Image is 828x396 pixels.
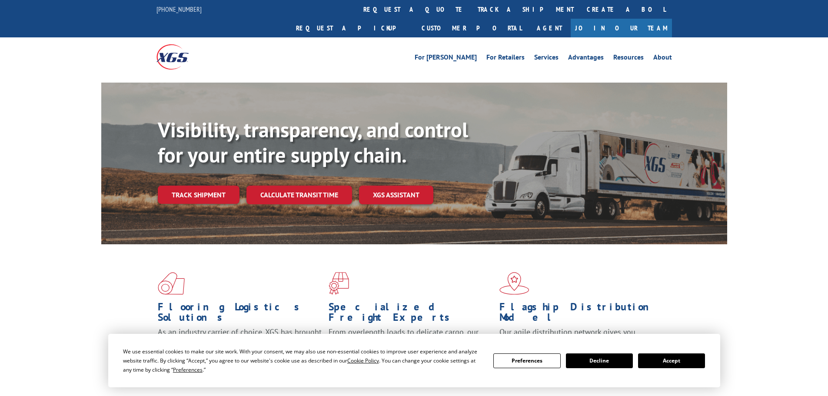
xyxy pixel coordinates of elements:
[173,366,203,373] span: Preferences
[246,186,352,204] a: Calculate transit time
[158,186,239,204] a: Track shipment
[359,186,433,204] a: XGS ASSISTANT
[486,54,525,63] a: For Retailers
[499,272,529,295] img: xgs-icon-flagship-distribution-model-red
[123,347,483,374] div: We use essential cookies to make our site work. With your consent, we may also use non-essential ...
[415,19,528,37] a: Customer Portal
[568,54,604,63] a: Advantages
[534,54,559,63] a: Services
[158,272,185,295] img: xgs-icon-total-supply-chain-intelligence-red
[329,327,493,366] p: From overlength loads to delicate cargo, our experienced staff knows the best way to move your fr...
[493,353,560,368] button: Preferences
[415,54,477,63] a: For [PERSON_NAME]
[528,19,571,37] a: Agent
[156,5,202,13] a: [PHONE_NUMBER]
[289,19,415,37] a: Request a pickup
[329,302,493,327] h1: Specialized Freight Experts
[158,116,468,168] b: Visibility, transparency, and control for your entire supply chain.
[566,353,633,368] button: Decline
[638,353,705,368] button: Accept
[499,302,664,327] h1: Flagship Distribution Model
[499,327,659,347] span: Our agile distribution network gives you nationwide inventory management on demand.
[571,19,672,37] a: Join Our Team
[347,357,379,364] span: Cookie Policy
[158,302,322,327] h1: Flooring Logistics Solutions
[653,54,672,63] a: About
[613,54,644,63] a: Resources
[158,327,322,358] span: As an industry carrier of choice, XGS has brought innovation and dedication to flooring logistics...
[108,334,720,387] div: Cookie Consent Prompt
[329,272,349,295] img: xgs-icon-focused-on-flooring-red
